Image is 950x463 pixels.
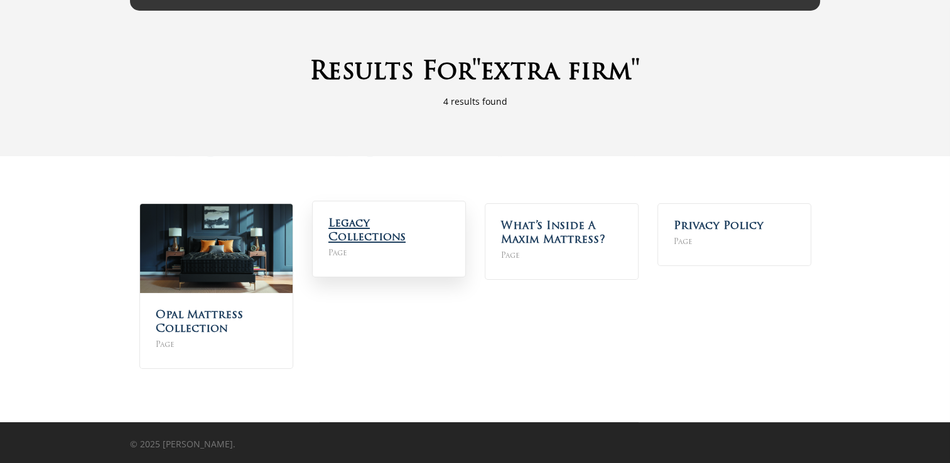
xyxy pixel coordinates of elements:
span: Page [156,338,277,352]
a: What’s Inside A Maxim Mattress? [501,221,605,245]
h1: Results For [130,57,821,88]
span: Page [501,249,622,263]
a: Legacy Collections [328,218,406,243]
a: Privacy Policy [674,221,764,231]
span: "extra firm" [472,60,640,85]
a: Opal Mattress Collection [156,310,243,334]
span: Page [328,247,450,260]
span: Page [674,235,795,249]
span: 4 results found [443,95,507,107]
p: © 2025 [PERSON_NAME]. [130,437,410,451]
